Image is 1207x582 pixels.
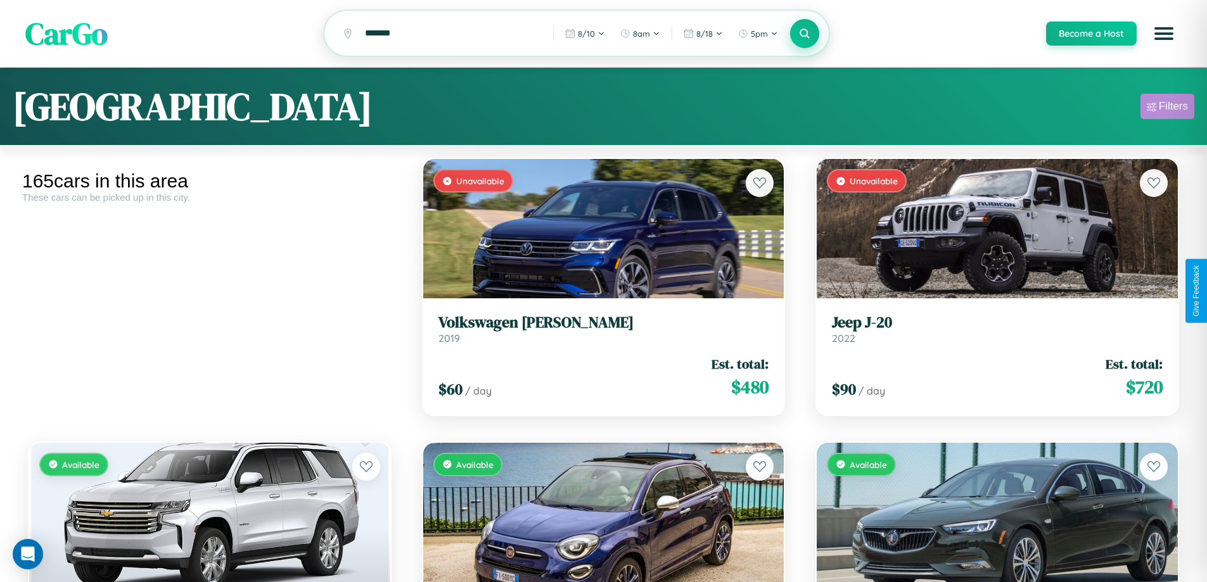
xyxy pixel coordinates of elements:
span: / day [859,384,885,397]
span: CarGo [25,13,108,54]
span: $ 480 [731,374,769,400]
span: $ 90 [832,379,856,400]
button: 8am [614,23,667,44]
h1: [GEOGRAPHIC_DATA] [13,80,373,132]
span: Unavailable [456,175,504,186]
span: 8 / 10 [578,28,595,39]
span: Available [456,459,494,470]
span: 8am [633,28,650,39]
button: 8/18 [677,23,729,44]
a: Jeep J-202022 [832,313,1163,345]
span: Unavailable [850,175,898,186]
span: $ 720 [1126,374,1163,400]
button: Become a Host [1046,22,1137,46]
span: Available [850,459,887,470]
span: Est. total: [1106,355,1163,373]
button: 5pm [732,23,784,44]
span: 2022 [832,332,855,345]
div: 165 cars in this area [22,170,397,192]
div: Give Feedback [1192,265,1201,317]
h3: Jeep J-20 [832,313,1163,332]
h3: Volkswagen [PERSON_NAME] [438,313,769,332]
button: 8/10 [559,23,611,44]
div: Open Intercom Messenger [13,539,43,569]
span: 2019 [438,332,460,345]
div: Filters [1159,100,1188,113]
button: Open menu [1146,16,1182,51]
span: $ 60 [438,379,463,400]
span: 8 / 18 [696,28,713,39]
a: Volkswagen [PERSON_NAME]2019 [438,313,769,345]
span: Available [62,459,99,470]
span: / day [465,384,492,397]
div: These cars can be picked up in this city. [22,192,397,203]
span: Est. total: [712,355,769,373]
button: Filters [1140,94,1194,119]
span: 5pm [751,28,768,39]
